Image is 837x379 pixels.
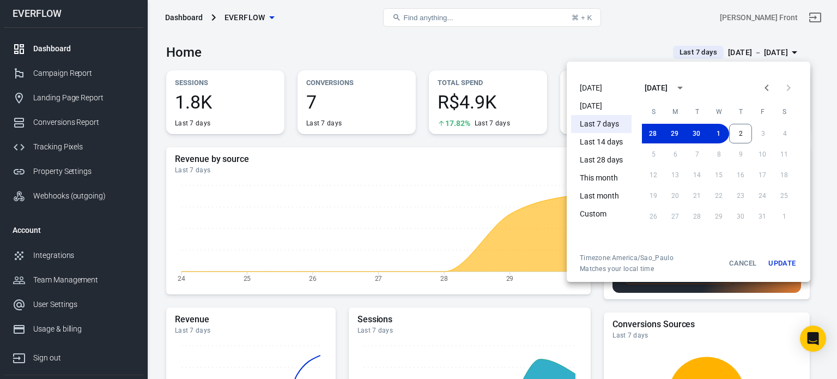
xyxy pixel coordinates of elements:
button: Cancel [725,254,760,273]
li: [DATE] [571,79,632,97]
span: Wednesday [709,101,729,123]
li: Last 7 days [571,115,632,133]
div: Timezone: America/Sao_Paulo [580,254,674,262]
span: Saturday [774,101,794,123]
button: 1 [707,124,729,143]
div: Open Intercom Messenger [800,326,826,352]
button: Previous month [756,77,778,99]
li: Last month [571,187,632,205]
li: This month [571,169,632,187]
li: [DATE] [571,97,632,115]
li: Last 14 days [571,133,632,151]
button: 29 [664,124,686,143]
button: Update [765,254,799,273]
span: Friday [753,101,772,123]
span: Matches your local time [580,264,674,273]
button: 2 [729,124,752,143]
span: Tuesday [687,101,707,123]
button: 30 [686,124,707,143]
li: Last 28 days [571,151,632,169]
li: Custom [571,205,632,223]
span: Sunday [644,101,663,123]
div: [DATE] [645,82,668,94]
button: 28 [642,124,664,143]
button: calendar view is open, switch to year view [671,79,689,97]
span: Monday [665,101,685,123]
span: Thursday [731,101,750,123]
